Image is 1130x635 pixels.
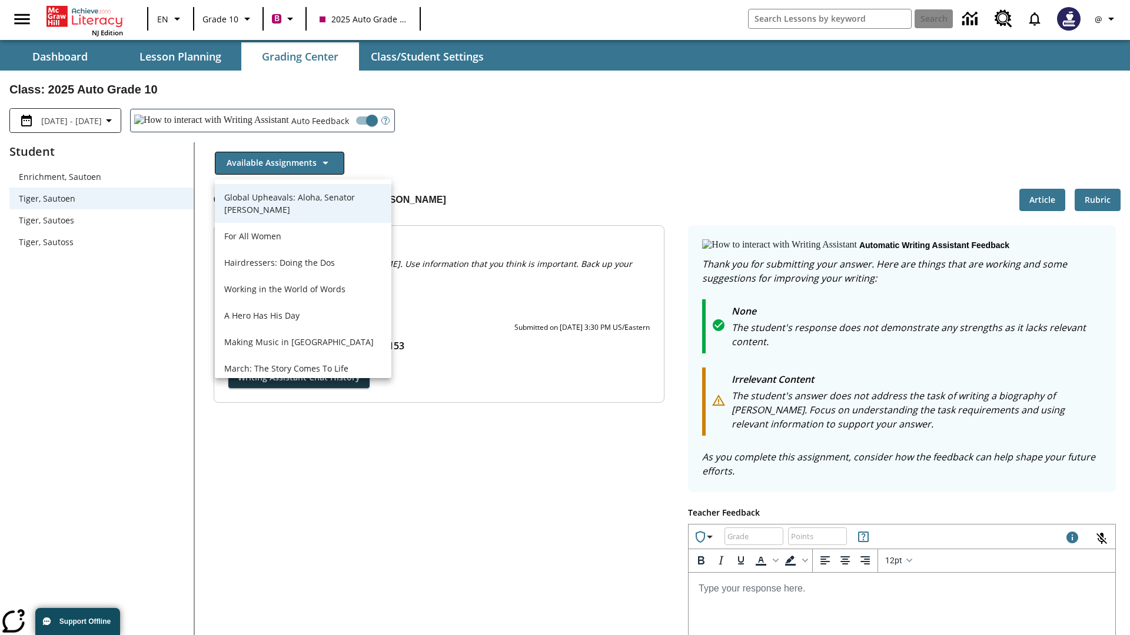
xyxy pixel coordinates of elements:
p: A Hero Has His Day [224,309,382,322]
p: Making Music in [GEOGRAPHIC_DATA] [224,336,382,348]
p: Global Upheavals: Aloha, Senator [PERSON_NAME] [224,191,382,216]
body: Type your response here. [9,9,417,22]
p: March: The Story Comes To Life [224,362,382,375]
p: For All Women [224,230,382,242]
p: Working in the World of Words [224,283,382,295]
p: Hairdressers: Doing the Dos [224,256,382,269]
